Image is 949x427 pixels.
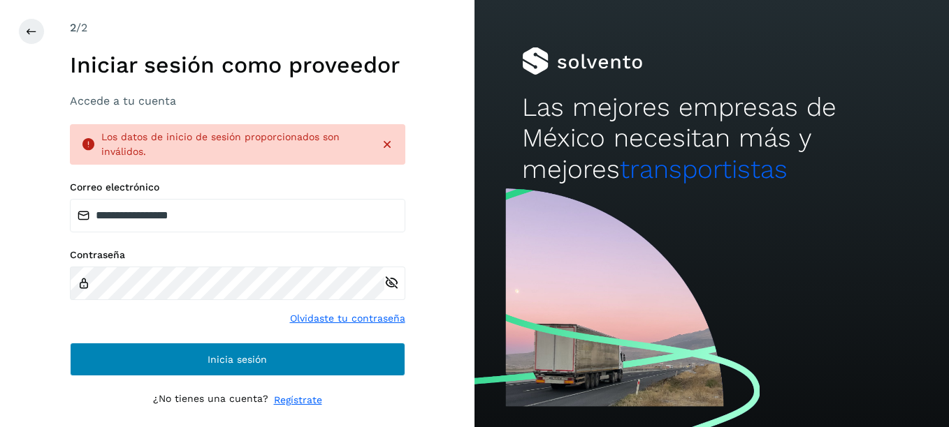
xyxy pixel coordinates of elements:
div: Los datos de inicio de sesión proporcionados son inválidos. [101,130,369,159]
span: Inicia sesión [208,354,267,364]
p: ¿No tienes una cuenta? [153,393,268,407]
h1: Iniciar sesión como proveedor [70,52,405,78]
label: Contraseña [70,249,405,261]
a: Regístrate [274,393,322,407]
a: Olvidaste tu contraseña [290,311,405,326]
span: transportistas [620,154,788,184]
h2: Las mejores empresas de México necesitan más y mejores [522,92,901,185]
label: Correo electrónico [70,181,405,193]
button: Inicia sesión [70,343,405,376]
h3: Accede a tu cuenta [70,94,405,107]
